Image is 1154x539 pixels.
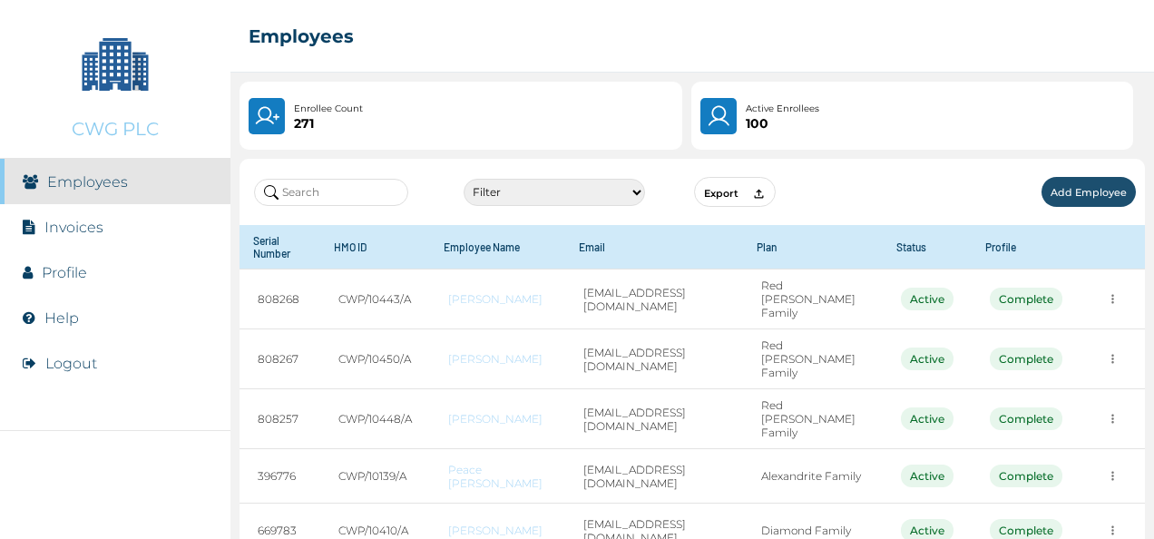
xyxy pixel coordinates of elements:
div: Complete [990,348,1062,370]
td: Red [PERSON_NAME] Family [743,329,883,389]
td: CWP/10139/A [320,449,430,504]
img: User.4b94733241a7e19f64acd675af8f0752.svg [706,103,732,129]
button: more [1099,345,1127,373]
td: 808257 [240,389,319,449]
td: Red [PERSON_NAME] Family [743,269,883,329]
div: Active [901,407,954,430]
a: [PERSON_NAME] [448,524,548,537]
th: Profile [972,225,1081,269]
th: HMO ID [320,225,430,269]
div: Complete [990,407,1062,430]
a: [PERSON_NAME] [448,352,548,366]
div: Active [901,288,954,310]
button: more [1099,405,1127,433]
img: RelianceHMO's Logo [18,494,212,521]
td: 808267 [240,329,319,389]
a: Profile [42,264,87,281]
th: Serial Number [240,225,319,269]
td: Red [PERSON_NAME] Family [743,389,883,449]
input: Search [254,179,408,206]
button: more [1099,285,1127,313]
a: Invoices [44,219,103,236]
h2: Employees [249,25,354,47]
td: CWP/10448/A [320,389,430,449]
td: CWP/10450/A [320,329,430,389]
th: Employee Name [430,225,566,269]
td: [EMAIL_ADDRESS][DOMAIN_NAME] [565,449,743,504]
th: Status [883,225,972,269]
td: [EMAIL_ADDRESS][DOMAIN_NAME] [565,329,743,389]
button: Add Employee [1042,177,1136,207]
img: Company [70,18,161,109]
th: Plan [743,225,883,269]
td: 808268 [240,269,319,329]
td: [EMAIL_ADDRESS][DOMAIN_NAME] [565,389,743,449]
th: Email [565,225,743,269]
div: Active [901,348,954,370]
button: Logout [45,355,97,372]
div: Active [901,465,954,487]
p: 271 [294,116,363,131]
p: CWG PLC [72,118,159,140]
a: Peace [PERSON_NAME] [448,463,548,490]
a: Help [44,309,79,327]
p: 100 [746,116,819,131]
div: Complete [990,465,1062,487]
button: Export [694,177,776,207]
td: [EMAIL_ADDRESS][DOMAIN_NAME] [565,269,743,329]
a: Employees [47,173,128,191]
img: UserPlus.219544f25cf47e120833d8d8fc4c9831.svg [254,103,279,129]
td: Alexandrite Family [743,449,883,504]
td: 396776 [240,449,319,504]
a: [PERSON_NAME] [448,412,548,426]
p: Enrollee Count [294,102,363,116]
div: Complete [990,288,1062,310]
td: CWP/10443/A [320,269,430,329]
button: more [1099,462,1127,490]
p: Active Enrollees [746,102,819,116]
a: [PERSON_NAME] [448,292,548,306]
